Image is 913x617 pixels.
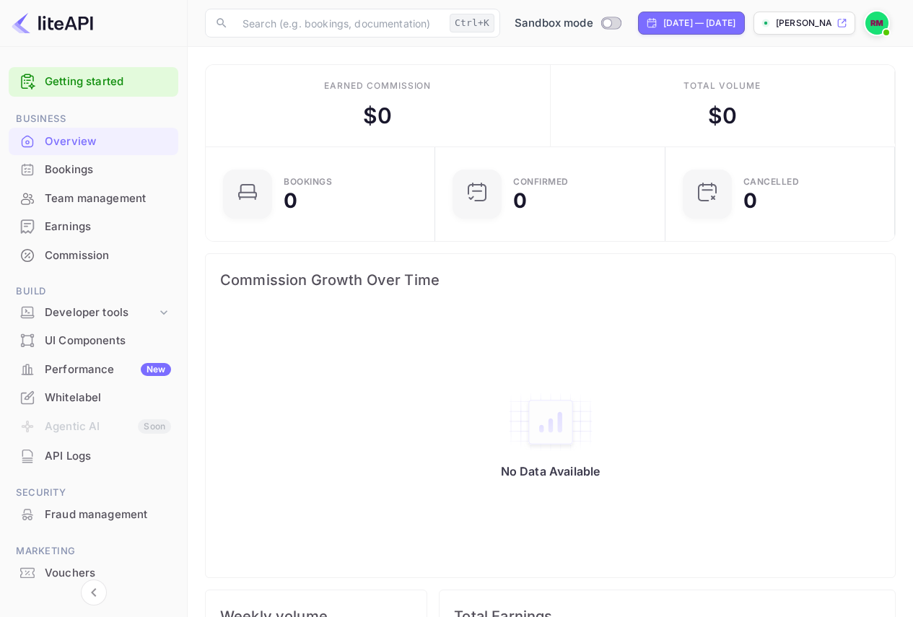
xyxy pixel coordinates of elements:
[141,363,171,376] div: New
[9,559,178,587] div: Vouchers
[45,362,171,378] div: Performance
[9,156,178,183] a: Bookings
[509,15,626,32] div: Switch to Production mode
[284,191,297,211] div: 0
[743,191,757,211] div: 0
[9,442,178,469] a: API Logs
[45,507,171,523] div: Fraud management
[324,79,431,92] div: Earned commission
[513,178,569,186] div: Confirmed
[9,501,178,529] div: Fraud management
[9,185,178,211] a: Team management
[9,543,178,559] span: Marketing
[9,356,178,384] div: PerformanceNew
[9,327,178,354] a: UI Components
[743,178,800,186] div: CANCELLED
[45,191,171,207] div: Team management
[9,128,178,154] a: Overview
[9,442,178,471] div: API Logs
[81,579,107,605] button: Collapse navigation
[683,79,761,92] div: Total volume
[45,448,171,465] div: API Logs
[513,191,527,211] div: 0
[45,305,157,321] div: Developer tools
[45,134,171,150] div: Overview
[9,559,178,586] a: Vouchers
[9,327,178,355] div: UI Components
[507,392,594,452] img: empty-state-table2.svg
[776,17,834,30] p: [PERSON_NAME].n...
[9,384,178,411] a: Whitelabel
[9,213,178,241] div: Earnings
[284,178,332,186] div: Bookings
[865,12,888,35] img: Rodrigo Mendez
[9,111,178,127] span: Business
[45,74,171,90] a: Getting started
[9,67,178,97] div: Getting started
[9,384,178,412] div: Whitelabel
[220,268,881,292] span: Commission Growth Over Time
[9,242,178,270] div: Commission
[45,565,171,582] div: Vouchers
[638,12,745,35] div: Click to change the date range period
[234,9,444,38] input: Search (e.g. bookings, documentation)
[363,100,392,132] div: $ 0
[9,128,178,156] div: Overview
[9,356,178,382] a: PerformanceNew
[9,242,178,268] a: Commission
[515,15,593,32] span: Sandbox mode
[9,156,178,184] div: Bookings
[663,17,735,30] div: [DATE] — [DATE]
[45,390,171,406] div: Whitelabel
[9,485,178,501] span: Security
[45,248,171,264] div: Commission
[9,284,178,299] span: Build
[9,300,178,325] div: Developer tools
[9,213,178,240] a: Earnings
[45,162,171,178] div: Bookings
[45,219,171,235] div: Earnings
[708,100,737,132] div: $ 0
[45,333,171,349] div: UI Components
[450,14,494,32] div: Ctrl+K
[9,185,178,213] div: Team management
[9,501,178,528] a: Fraud management
[12,12,93,35] img: LiteAPI logo
[501,464,600,478] p: No Data Available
